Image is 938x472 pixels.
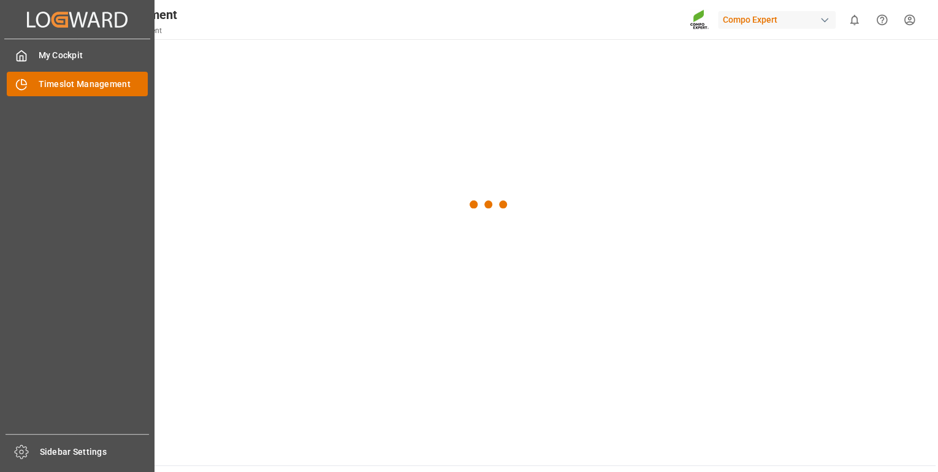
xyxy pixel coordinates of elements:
[718,11,836,29] div: Compo Expert
[39,49,148,62] span: My Cockpit
[7,72,148,96] a: Timeslot Management
[39,78,148,91] span: Timeslot Management
[40,446,150,459] span: Sidebar Settings
[718,8,841,31] button: Compo Expert
[841,6,868,34] button: show 0 new notifications
[868,6,896,34] button: Help Center
[7,44,148,67] a: My Cockpit
[690,9,709,31] img: Screenshot%202023-09-29%20at%2010.02.21.png_1712312052.png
